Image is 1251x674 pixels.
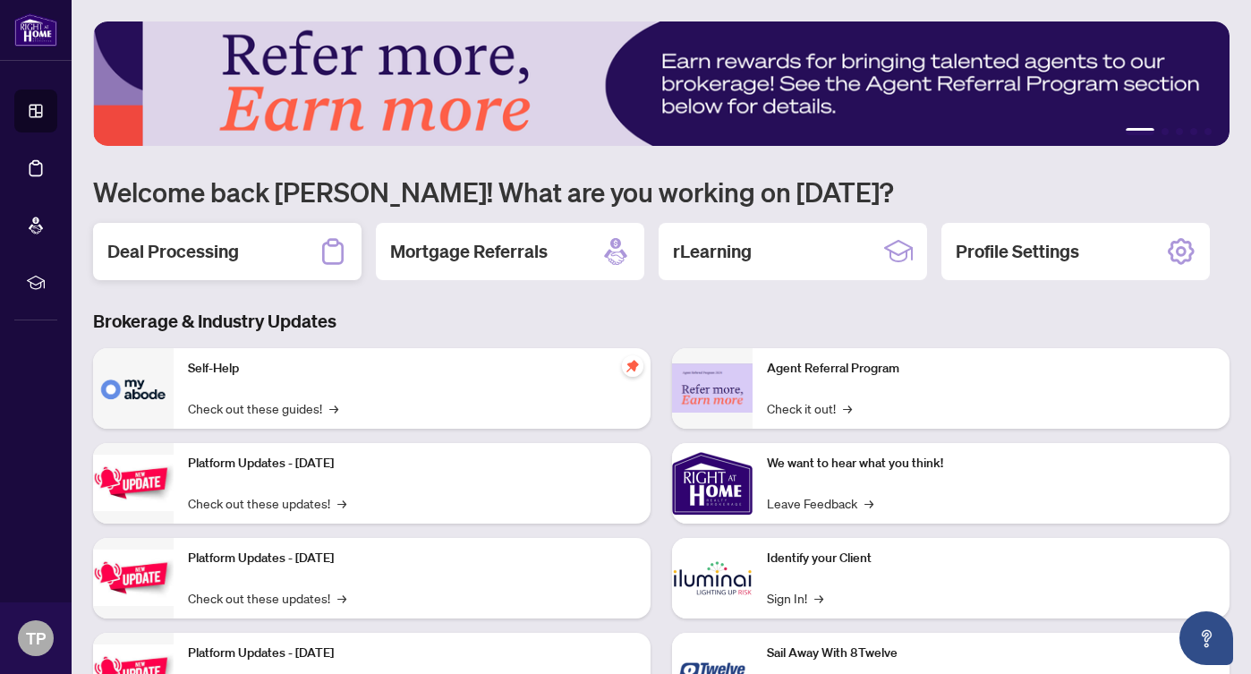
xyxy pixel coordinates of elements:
[337,588,346,608] span: →
[1126,128,1154,135] button: 1
[329,398,338,418] span: →
[767,454,1215,474] p: We want to hear what you think!
[93,175,1230,209] h1: Welcome back [PERSON_NAME]! What are you working on [DATE]?
[814,588,823,608] span: →
[188,398,338,418] a: Check out these guides!→
[188,493,346,513] a: Check out these updates!→
[188,644,636,663] p: Platform Updates - [DATE]
[864,493,873,513] span: →
[1190,128,1197,135] button: 4
[843,398,852,418] span: →
[956,239,1079,264] h2: Profile Settings
[1179,611,1233,665] button: Open asap
[93,455,174,511] img: Platform Updates - July 21, 2025
[1176,128,1183,135] button: 3
[767,644,1215,663] p: Sail Away With 8Twelve
[767,493,873,513] a: Leave Feedback→
[93,21,1230,146] img: Slide 0
[622,355,643,377] span: pushpin
[767,398,852,418] a: Check it out!→
[767,359,1215,379] p: Agent Referral Program
[93,348,174,429] img: Self-Help
[14,13,57,47] img: logo
[672,443,753,524] img: We want to hear what you think!
[188,588,346,608] a: Check out these updates!→
[390,239,548,264] h2: Mortgage Referrals
[1162,128,1169,135] button: 2
[188,549,636,568] p: Platform Updates - [DATE]
[672,538,753,619] img: Identify your Client
[673,239,752,264] h2: rLearning
[93,550,174,606] img: Platform Updates - July 8, 2025
[1204,128,1212,135] button: 5
[26,626,46,651] span: TP
[107,239,239,264] h2: Deal Processing
[93,309,1230,334] h3: Brokerage & Industry Updates
[767,588,823,608] a: Sign In!→
[767,549,1215,568] p: Identify your Client
[337,493,346,513] span: →
[672,363,753,413] img: Agent Referral Program
[188,454,636,474] p: Platform Updates - [DATE]
[188,359,636,379] p: Self-Help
